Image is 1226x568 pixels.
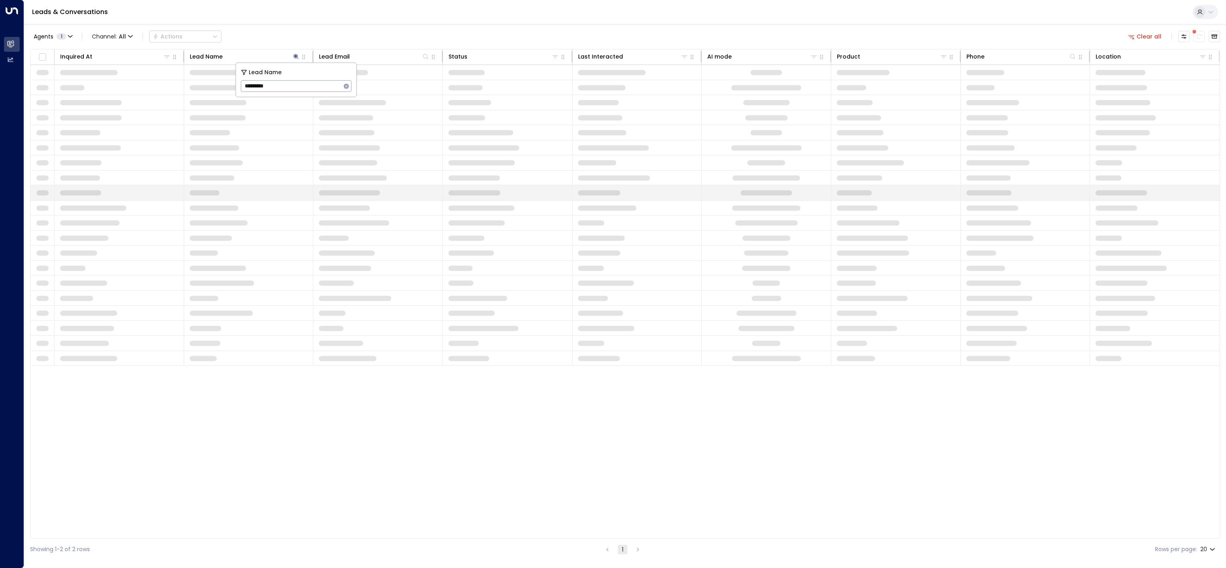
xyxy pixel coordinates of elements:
button: Agents1 [30,31,75,42]
div: Lead Name [190,52,300,61]
label: Rows per page: [1155,545,1197,554]
button: Customize [1178,31,1189,42]
button: Actions [149,30,221,43]
nav: pagination navigation [602,544,643,554]
button: Archived Leads [1209,31,1220,42]
div: Button group with a nested menu [149,30,221,43]
span: Channel: [89,31,136,42]
div: Product [837,52,860,61]
div: Phone [966,52,1077,61]
div: Location [1096,52,1207,61]
div: Phone [966,52,984,61]
div: Last Interacted [578,52,689,61]
span: Agents [34,34,53,39]
span: All [119,33,126,40]
div: Inquired At [60,52,92,61]
div: Inquired At [60,52,171,61]
div: Location [1096,52,1121,61]
div: Last Interacted [578,52,623,61]
span: There are new threads available. Refresh the grid to view the latest updates. [1194,31,1205,42]
div: AI mode [707,52,818,61]
div: Lead Email [319,52,430,61]
div: Lead Name [190,52,223,61]
button: Clear all [1125,31,1165,42]
span: Lead Name [249,68,282,77]
div: Lead Email [319,52,350,61]
button: Channel:All [89,31,136,42]
div: AI mode [707,52,732,61]
button: page 1 [618,545,627,554]
div: Status [449,52,559,61]
div: Showing 1-2 of 2 rows [30,545,90,554]
div: Product [837,52,948,61]
div: Status [449,52,467,61]
a: Leads & Conversations [32,7,108,16]
div: Actions [153,33,183,40]
span: 1 [57,33,66,40]
div: 20 [1200,544,1217,555]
